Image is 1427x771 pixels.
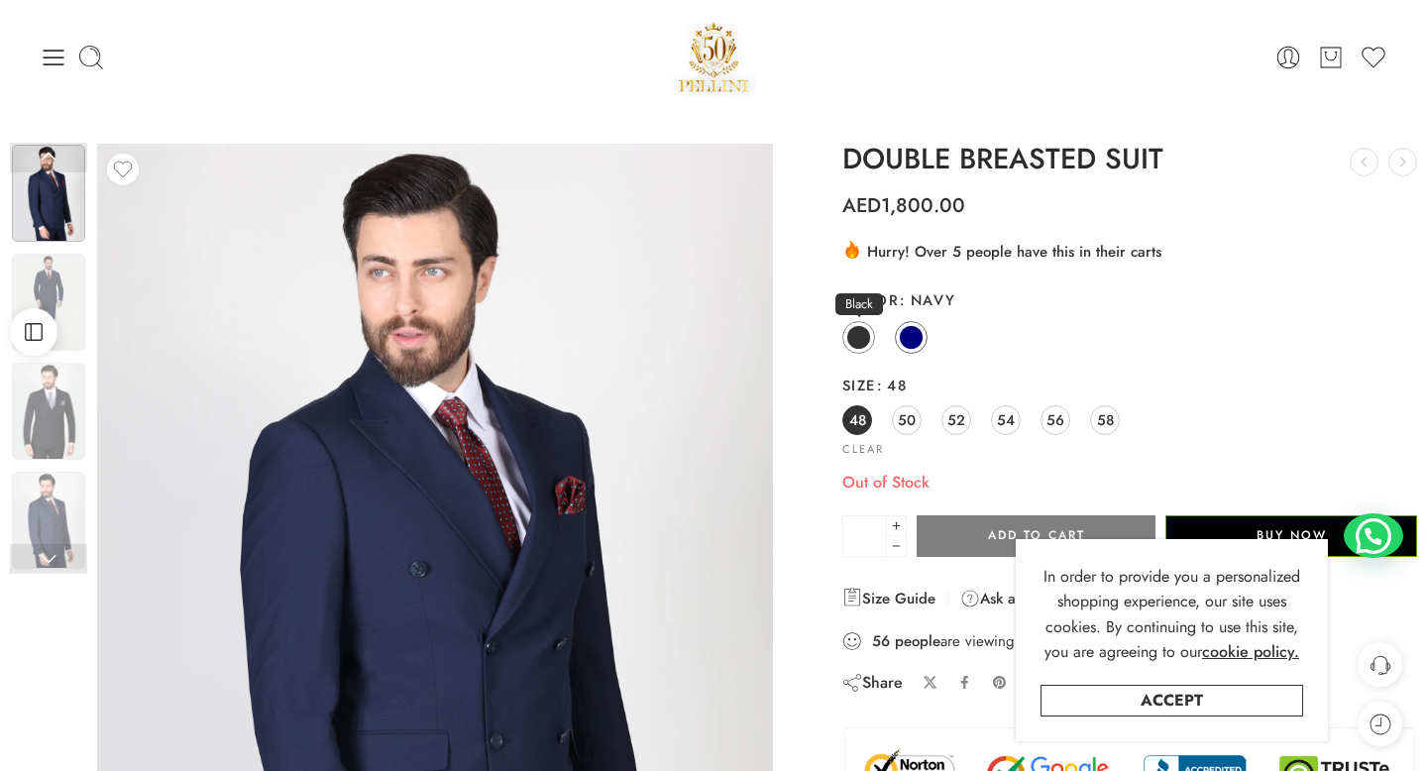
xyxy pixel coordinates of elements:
[992,675,1008,691] a: Pin on Pinterest
[947,406,965,433] span: 52
[671,15,756,99] a: Pellini -
[1090,405,1120,435] a: 58
[872,631,890,651] strong: 56
[12,472,85,569] img: co-cd44047-blk
[849,406,866,433] span: 48
[842,290,1417,310] label: Color
[892,405,922,435] a: 50
[895,631,940,651] strong: people
[12,254,85,351] img: co-cd44047-blk
[842,515,887,557] input: Product quantity
[842,144,1417,175] h1: DOUBLE BREASTED SUIT
[842,587,935,610] a: Size Guide
[1041,405,1070,435] a: 56
[842,321,875,354] a: Black
[898,406,916,433] span: 50
[1046,406,1064,433] span: 56
[917,515,1155,557] button: Add to cart
[997,406,1015,433] span: 54
[842,191,881,220] span: AED
[1202,639,1299,665] a: cookie policy.
[991,405,1021,435] a: 54
[1043,565,1300,664] span: In order to provide you a personalized shopping experience, our site uses cookies. By continuing ...
[842,444,884,455] a: Clear options
[842,405,872,435] a: 48
[1274,44,1302,71] a: Login / Register
[12,363,85,460] img: co-cd44047-blk
[1165,515,1417,557] button: Buy Now
[1360,44,1387,71] a: Wishlist
[1041,685,1303,716] a: Accept
[671,15,756,99] img: Pellini
[842,672,903,694] div: Share
[842,191,965,220] bdi: 1,800.00
[899,289,955,310] span: Navy
[923,675,937,690] a: Share on X
[957,675,972,690] a: Share on Facebook
[876,375,907,395] span: 48
[842,376,1417,395] label: Size
[12,145,85,242] img: co-cd44047-blk
[1317,44,1345,71] a: Cart
[1097,406,1114,433] span: 58
[941,405,971,435] a: 52
[842,239,1417,263] div: Hurry! Over 5 people have this in their carts
[960,587,1078,610] a: Ask a Question
[842,470,1417,496] p: Out of Stock
[842,630,1417,652] div: are viewing this right now
[835,293,883,315] span: Black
